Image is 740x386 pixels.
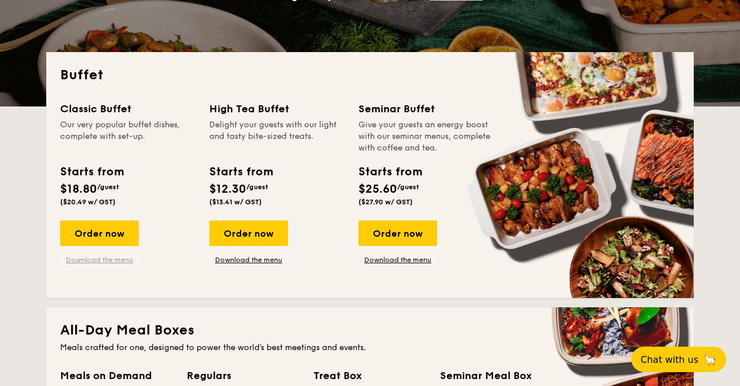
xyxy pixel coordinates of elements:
span: $25.60 [358,182,397,196]
div: Meals on Demand [60,367,173,384]
div: Our very popular buffet dishes, complete with set-up. [60,119,195,154]
span: $18.80 [60,182,97,196]
span: ($27.90 w/ GST) [358,198,413,206]
div: Order now [60,220,139,246]
div: Order now [209,220,288,246]
button: Chat with us🦙 [631,347,726,372]
div: Classic Buffet [60,101,195,117]
span: Chat with us [641,354,698,365]
span: /guest [397,183,419,191]
span: $12.30 [209,182,246,196]
span: 🦙 [703,353,717,366]
div: Regulars [187,367,299,384]
h2: Buffet [60,66,680,84]
div: Delight your guests with our light and tasty bite-sized treats. [209,119,345,154]
div: Treat Box [313,367,426,384]
div: Give your guests an energy boost with our seminar menus, complete with coffee and tea. [358,119,494,154]
div: Meals crafted for one, designed to power the world's best meetings and events. [60,342,680,354]
div: Starts from [209,163,272,181]
span: ($13.41 w/ GST) [209,198,262,206]
div: Seminar Buffet [358,101,494,117]
div: Starts from [358,163,421,181]
div: Starts from [60,163,123,181]
span: /guest [97,183,119,191]
a: Download the menu [358,255,437,264]
span: /guest [246,183,268,191]
div: High Tea Buffet [209,101,345,117]
a: Download the menu [60,255,139,264]
div: Order now [358,220,437,246]
span: ($20.49 w/ GST) [60,198,116,206]
h2: All-Day Meal Boxes [60,321,680,340]
div: Seminar Meal Box [440,367,553,384]
a: Download the menu [209,255,288,264]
